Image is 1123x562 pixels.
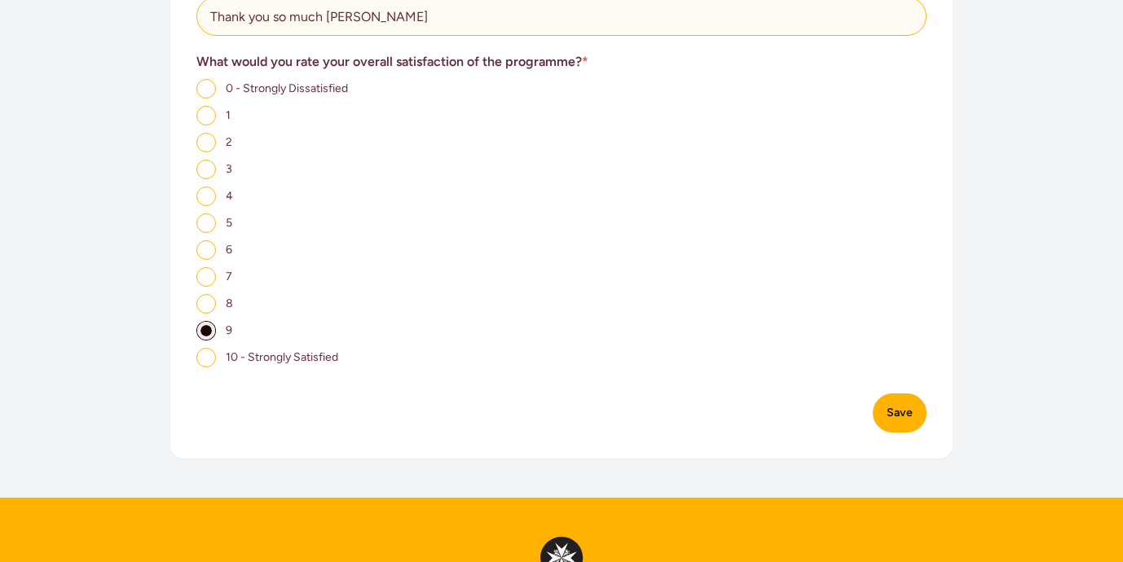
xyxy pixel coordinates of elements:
h3: What would you rate your overall satisfaction of the programme? [196,52,927,72]
input: 5 [196,213,216,233]
span: 4 [226,189,233,203]
input: 3 [196,160,216,179]
span: 10 - Strongly Satisfied [226,350,338,364]
span: 6 [226,243,232,257]
span: 7 [226,270,232,283]
span: 5 [226,216,232,230]
input: 1 [196,106,216,125]
input: 2 [196,133,216,152]
span: 8 [226,296,233,310]
input: 6 [196,240,216,260]
span: 9 [226,323,232,337]
input: 0 - Strongly Dissatisfied [196,79,216,99]
input: 8 [196,294,216,314]
span: 0 - Strongly Dissatisfied [226,81,348,95]
input: 7 [196,267,216,287]
input: 9 [196,321,216,340]
button: Save [873,393,927,432]
input: 4 [196,187,216,206]
span: 3 [226,162,232,176]
span: 2 [226,135,232,149]
input: 10 - Strongly Satisfied [196,348,216,367]
span: 1 [226,108,231,122]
